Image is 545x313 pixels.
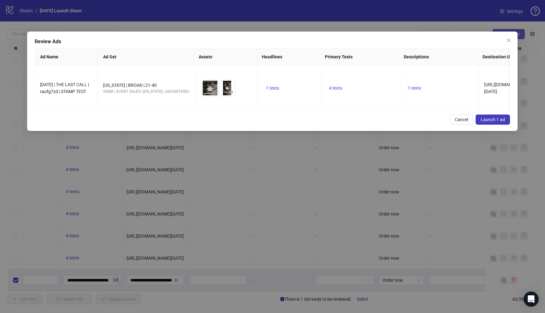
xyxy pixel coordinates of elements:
[504,35,514,45] button: Close
[329,86,342,91] span: 4 texts
[202,80,218,96] img: Asset 1
[98,48,194,66] th: Ad Set
[484,82,529,94] span: [URL][DOMAIN_NAME][DATE]
[227,88,235,96] button: Preview
[263,84,282,92] button: 1 texts
[35,38,510,45] div: Review Ads
[481,117,505,122] span: Launch 1 ad
[408,86,421,91] span: 1 texts
[507,38,512,43] span: close
[212,90,216,94] span: eye
[103,89,190,95] div: SOMA | EVENT SALES | [US_STATE] | ADVANTAGE+
[320,48,399,66] th: Primary Texts
[326,84,345,92] button: 4 texts
[405,84,424,92] button: 1 texts
[229,90,233,94] span: eye
[194,48,257,66] th: Assets
[455,117,468,122] span: Cancel
[476,115,510,125] button: Launch 1 ad
[257,48,320,66] th: Headlines
[399,48,478,66] th: Descriptions
[103,82,190,89] div: [US_STATE] | BROAD | 21-40
[219,80,235,96] img: Asset 2
[35,48,98,66] th: Ad Name
[450,115,473,125] button: Cancel
[210,88,218,96] button: Preview
[40,82,89,94] span: [DATE] | THE LAST CALL | raofg7zd | STAMP TEST
[266,86,279,91] span: 1 texts
[524,292,539,307] div: Open Intercom Messenger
